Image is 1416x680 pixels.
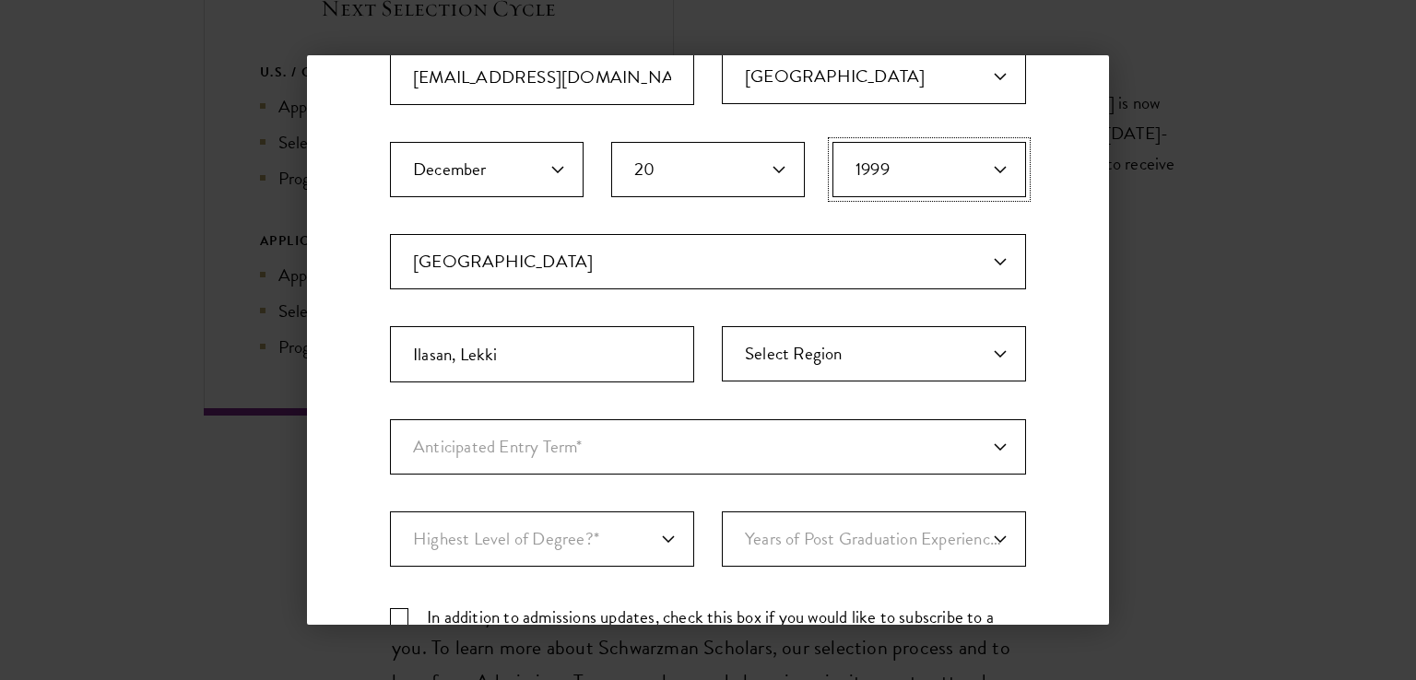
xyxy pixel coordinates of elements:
[611,142,805,197] select: Day
[390,142,1026,234] div: Birthdate*
[722,49,1026,105] div: Primary Citizenship*
[390,604,1026,657] div: Check this box to receive a quarterly newsletter with general updates about Schwarzman Scholars.
[390,511,694,567] div: Highest Level of Degree?*
[390,604,1026,657] label: In addition to admissions updates, check this box if you would like to subscribe to a quarterly n...
[390,419,1026,475] div: Anticipated Entry Term*
[832,142,1026,197] select: Year
[390,49,694,105] input: Email Address*
[390,326,694,382] input: City
[390,142,584,197] select: Month
[722,511,1026,567] div: Years of Post Graduation Experience?*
